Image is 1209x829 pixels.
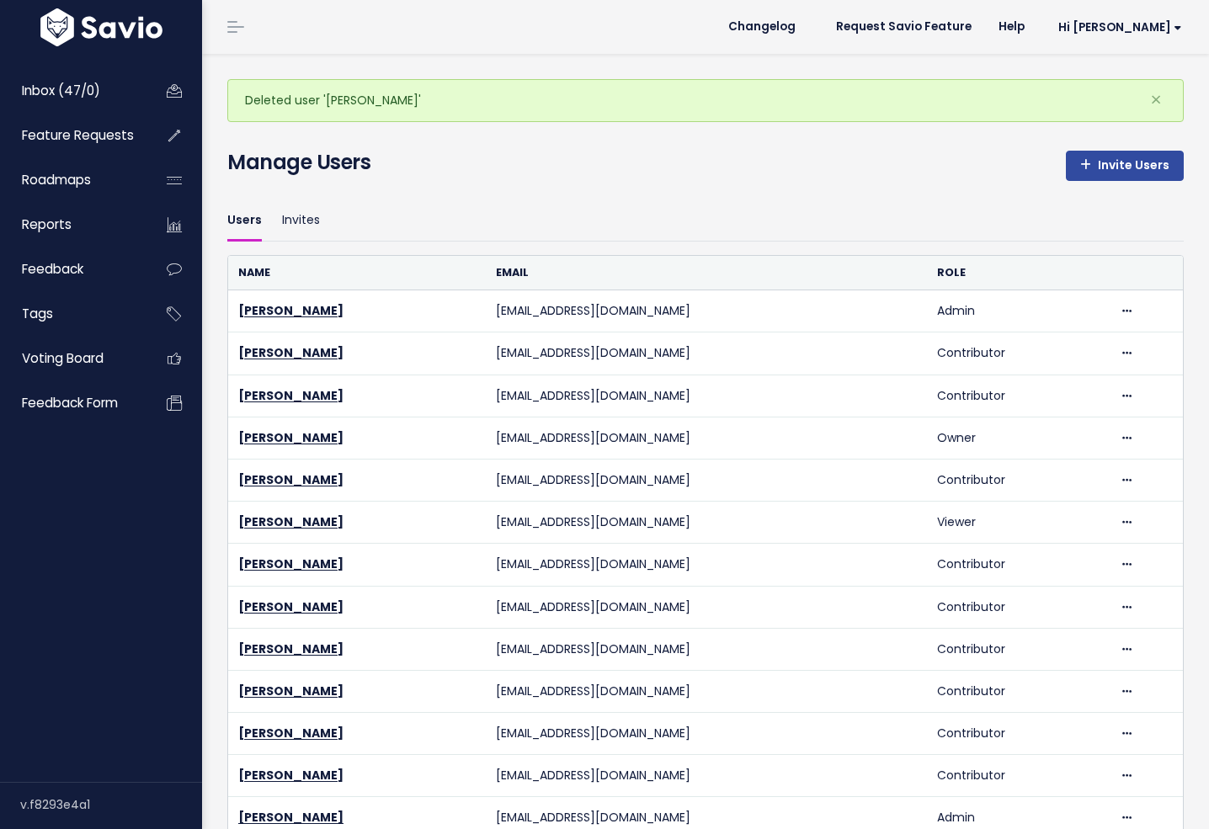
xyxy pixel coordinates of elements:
td: [EMAIL_ADDRESS][DOMAIN_NAME] [486,670,927,712]
a: Tags [4,295,140,333]
span: × [1150,86,1162,114]
td: Contributor [927,332,1109,375]
td: [EMAIL_ADDRESS][DOMAIN_NAME] [486,755,927,797]
a: [PERSON_NAME] [238,725,344,741]
th: Role [927,256,1109,290]
td: Admin [927,290,1109,332]
a: [PERSON_NAME] [238,640,344,657]
td: [EMAIL_ADDRESS][DOMAIN_NAME] [486,586,927,628]
a: Feedback [4,250,140,289]
a: [PERSON_NAME] [238,555,344,572]
td: [EMAIL_ADDRESS][DOMAIN_NAME] [486,502,927,544]
span: Voting Board [22,349,104,367]
button: Close [1133,80,1179,120]
a: Users [227,201,262,241]
td: Contributor [927,670,1109,712]
td: [EMAIL_ADDRESS][DOMAIN_NAME] [486,332,927,375]
a: [PERSON_NAME] [238,809,344,826]
span: Feature Requests [22,126,134,144]
td: Contributor [927,628,1109,670]
td: [EMAIL_ADDRESS][DOMAIN_NAME] [486,290,927,332]
a: Feedback form [4,384,140,422]
a: Inbox (47/0) [4,72,140,110]
td: Viewer [927,502,1109,544]
td: Contributor [927,755,1109,797]
td: Owner [927,417,1109,459]
a: [PERSON_NAME] [238,429,344,446]
a: Request Savio Feature [823,14,985,40]
a: [PERSON_NAME] [238,598,344,615]
span: Feedback form [22,394,118,412]
span: Inbox (47/0) [22,82,100,99]
img: logo-white.9d6f32f41409.svg [36,8,167,46]
th: Email [486,256,927,290]
td: Contributor [927,375,1109,417]
span: Reports [22,215,72,233]
a: Roadmaps [4,161,140,199]
td: [EMAIL_ADDRESS][DOMAIN_NAME] [486,713,927,755]
h4: Manage Users [227,147,370,178]
div: Deleted user '[PERSON_NAME]' [227,79,1184,122]
a: Hi [PERSON_NAME] [1038,14,1196,40]
div: v.f8293e4a1 [20,783,202,826]
a: Help [985,14,1038,40]
span: Changelog [728,21,796,33]
td: Contributor [927,586,1109,628]
a: [PERSON_NAME] [238,471,344,488]
a: [PERSON_NAME] [238,683,344,699]
a: [PERSON_NAME] [238,387,344,404]
a: Feature Requests [4,116,140,155]
a: Invite Users [1066,151,1184,181]
a: Invites [282,201,320,241]
td: [EMAIL_ADDRESS][DOMAIN_NAME] [486,628,927,670]
td: [EMAIL_ADDRESS][DOMAIN_NAME] [486,544,927,586]
span: Feedback [22,260,83,278]
a: Voting Board [4,339,140,378]
td: Contributor [927,544,1109,586]
span: Tags [22,305,53,322]
td: Contributor [927,459,1109,501]
span: Hi [PERSON_NAME] [1058,21,1182,34]
td: Contributor [927,713,1109,755]
td: [EMAIL_ADDRESS][DOMAIN_NAME] [486,375,927,417]
a: [PERSON_NAME] [238,344,344,361]
td: [EMAIL_ADDRESS][DOMAIN_NAME] [486,417,927,459]
td: [EMAIL_ADDRESS][DOMAIN_NAME] [486,459,927,501]
a: [PERSON_NAME] [238,767,344,784]
span: Roadmaps [22,171,91,189]
a: [PERSON_NAME] [238,302,344,319]
a: [PERSON_NAME] [238,513,344,530]
a: Reports [4,205,140,244]
th: Name [228,256,486,290]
